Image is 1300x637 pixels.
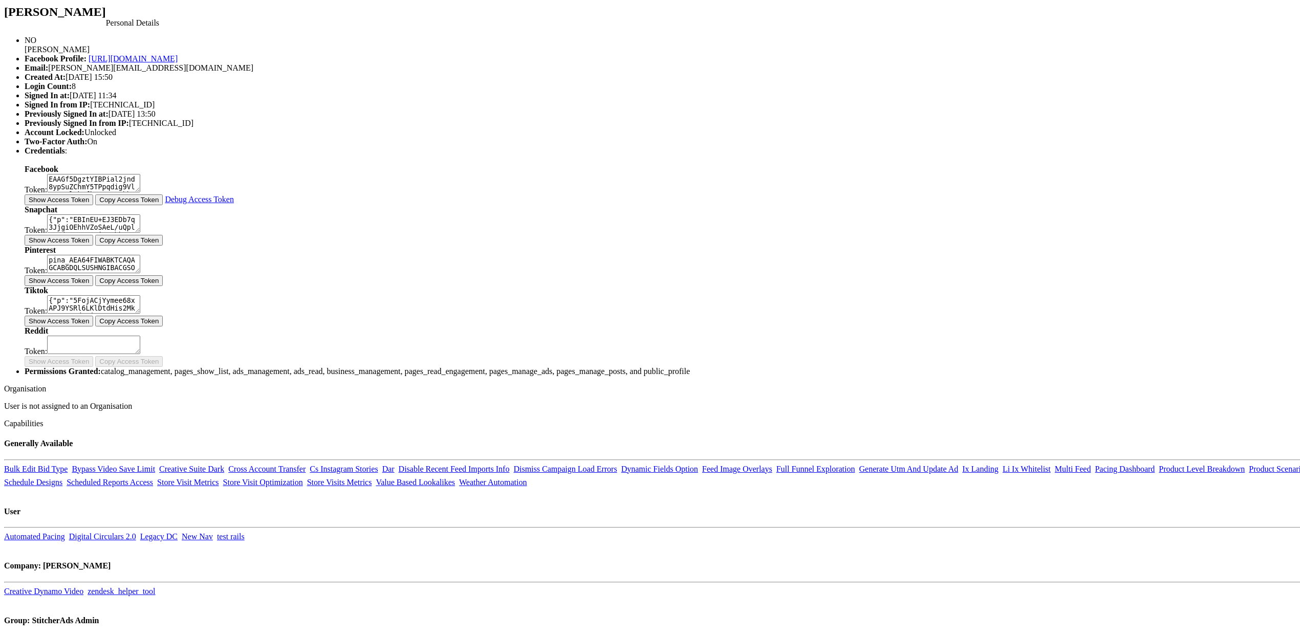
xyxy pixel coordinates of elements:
a: Debug Access Token [165,192,234,201]
textarea: EAAGf5DgztYIBPial2jnd8ypSuZChmY5TPpqdig9VlTrZCKltk2fksDLrzruhhUM3QaVLLWhGXS8rmZCieDM4IASd2Cmt7nkx... [47,171,140,190]
button: Show Access Token [25,313,93,324]
a: Bypass Video Save Limit [72,462,155,471]
button: Copy Access Token [95,273,163,283]
a: test rails [217,530,245,538]
a: zendesk_helper_tool [88,584,155,593]
b: Credentials [25,144,65,152]
a: Ix Landing [962,462,999,471]
b: Email: [25,61,48,70]
a: Schedule Designs [4,475,62,484]
a: Digital Circulars 2.0 [69,530,136,538]
button: Show Access Token [25,273,93,283]
a: Cross Account Transfer [228,462,306,471]
a: Li Ix Whitelist [1003,462,1051,471]
a: Generate Utm And Update Ad [859,462,958,471]
a: Multi Feed [1055,462,1091,471]
h2: [PERSON_NAME] [4,3,106,16]
textarea: {"p":"EBInEU+EJ3EDb7q3JjgiOEhhVZoSAeL/uQpl8FHd6rEHEvAIiBgIhkR3rilnnsyu+S24QOdKL7mT0OrLaI/6a0CLc3f... [47,212,140,230]
b: Signed In from IP: [25,98,90,106]
a: Creative Suite Dark [159,462,224,471]
b: Reddit [25,324,48,333]
b: Pinterest [25,243,56,252]
textarea: pina_AEA64FIWABKTCAQAGCABGDQLSUSHNGIBACGSOTZSTW4UZ45ZFCA2H5D67OZZOGN6JDEF5SKWG4MB74PNKZHABD54JWLW... [47,252,140,271]
a: Dar [382,462,395,471]
b: Two-Factor Auth: [25,135,88,143]
a: Pacing Dashboard [1095,462,1155,471]
b: Created At: [25,70,66,79]
a: Value Based Lookalikes [376,475,455,484]
a: Dismiss Campaign Load Errors [513,462,617,471]
button: Show Access Token [25,354,93,364]
textarea: {"p":"5FojACjYymee68xAPJ9YSRl6LKlDtdHis2MkF6OpxmodAWj9JAO8nEr6rtWdi5BsdiEOmS7sKKy8mIzWRhpQ8wZbPPv... [47,293,140,311]
button: Copy Access Token [95,192,163,203]
b: Previously Signed In at: [25,107,109,116]
b: Signed In at: [25,89,70,97]
a: Cs Instagram Stories [310,462,378,471]
a: Weather Automation [459,475,527,484]
a: Feed Image Overlays [702,462,772,471]
button: Show Access Token [25,232,93,243]
a: Product Level Breakdown [1159,462,1245,471]
b: Snapchat [25,203,57,211]
a: Legacy DC [140,530,178,538]
a: [URL][DOMAIN_NAME] [89,52,178,60]
a: Automated Pacing [4,530,65,538]
b: Account Locked: [25,125,84,134]
b: Tiktok [25,283,48,292]
a: Store Visit Optimization [223,475,303,484]
a: Scheduled Reports Access [67,475,153,484]
b: Previously Signed In from IP: [25,116,129,125]
a: Bulk Edit Bid Type [4,462,68,471]
button: Copy Access Token [95,313,163,324]
a: Disable Recent Feed Imports Info [399,462,510,471]
b: Permissions Granted: [25,364,101,373]
a: Dynamic Fields Option [621,462,698,471]
a: Store Visits Metrics [307,475,372,484]
a: New Nav [182,530,213,538]
a: Full Funnel Exploration [776,462,855,471]
b: Facebook Profile: [25,52,86,60]
b: Login Count: [25,79,72,88]
a: Store Visit Metrics [157,475,219,484]
button: Copy Access Token [95,354,163,364]
b: Facebook [25,162,58,171]
button: Show Access Token [25,192,93,203]
a: Creative Dynamo Video [4,584,83,593]
button: Copy Access Token [95,232,163,243]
